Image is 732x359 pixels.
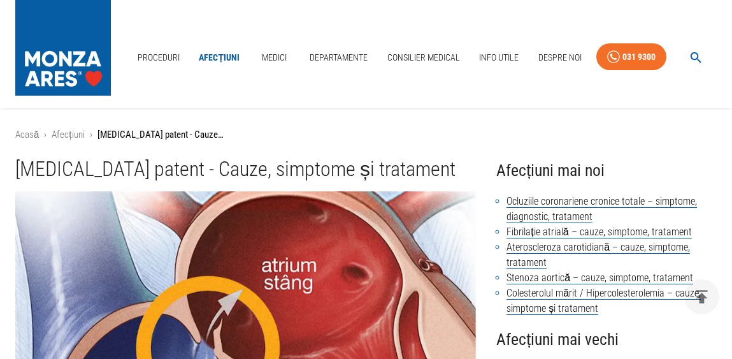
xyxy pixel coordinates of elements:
div: 031 9300 [622,49,656,65]
h4: Afecțiuni mai vechi [496,326,717,353]
a: Afecțiuni [52,129,84,140]
p: [MEDICAL_DATA] patent - Cauze, simptome și tratament [97,128,225,142]
a: Stenoza aortică – cauze, simptome, tratament [506,272,693,284]
a: Info Utile [474,45,524,71]
nav: breadcrumb [15,128,717,142]
h4: Afecțiuni mai noi [496,158,717,184]
a: Ocluziile coronariene cronice totale – simptome, diagnostic, tratament [506,195,697,223]
a: Despre Noi [533,45,587,71]
a: Proceduri [133,45,185,71]
li: › [44,128,47,142]
a: Consilier Medical [382,45,465,71]
a: Medici [254,45,295,71]
a: Acasă [15,129,39,140]
a: Afecțiuni [194,45,245,71]
a: Ateroscleroza carotidiană – cauze, simptome, tratament [506,241,690,269]
a: 031 9300 [596,43,666,71]
a: Fibrilație atrială – cauze, simptome, tratament [506,226,691,238]
h1: [MEDICAL_DATA] patent - Cauze, simptome și tratament [15,158,476,181]
a: Departamente [305,45,373,71]
a: Colesterolul mărit / Hipercolesterolemia – cauze, simptome și tratament [506,287,701,315]
button: delete [684,279,719,314]
li: › [90,128,92,142]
